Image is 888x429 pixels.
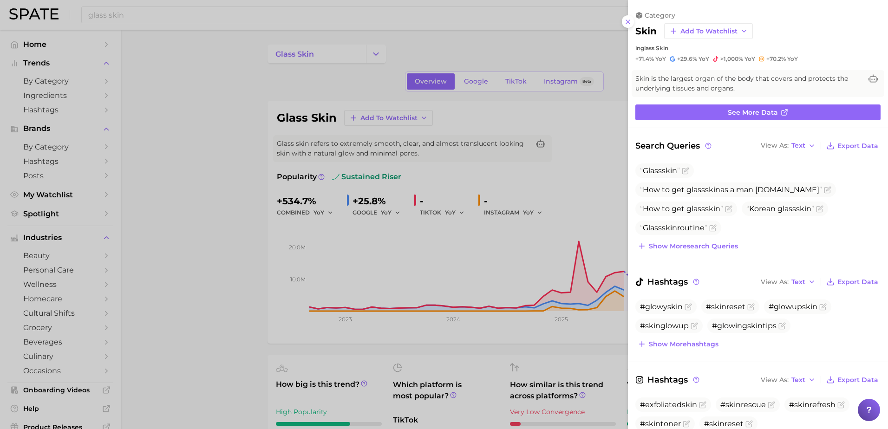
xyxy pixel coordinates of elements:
button: Flag as miscategorized or irrelevant [682,167,689,175]
span: Text [791,377,805,383]
button: Flag as miscategorized or irrelevant [709,224,717,232]
span: skin [662,166,677,175]
button: Flag as miscategorized or irrelevant [778,322,786,330]
span: skin [662,223,677,232]
span: glass skin [640,45,668,52]
span: YoY [744,55,755,63]
span: #skinreset [704,419,744,428]
span: Hashtags [635,373,701,386]
span: #glowyskin [640,302,683,311]
button: Flag as miscategorized or irrelevant [819,303,827,311]
button: Flag as miscategorized or irrelevant [699,401,706,409]
span: Export Data [837,376,878,384]
span: Glass routine [640,223,707,232]
span: #skinreset [706,302,745,311]
span: category [645,11,675,19]
span: >1,000% [720,55,743,62]
button: Flag as miscategorized or irrelevant [685,303,692,311]
button: Flag as miscategorized or irrelevant [837,401,845,409]
span: +71.4% [635,55,654,62]
span: Search Queries [635,139,713,152]
span: YoY [655,55,666,63]
button: Add to Watchlist [664,23,753,39]
span: #skintoner [640,419,681,428]
span: View As [761,279,789,285]
span: Show more hashtags [649,340,718,348]
span: Korean glass [746,204,814,213]
button: Flag as miscategorized or irrelevant [747,303,755,311]
span: #glowingskintips [712,321,777,330]
span: Glass [640,166,680,175]
button: View AsText [758,276,818,288]
span: #glowupskin [769,302,817,311]
span: Text [791,279,805,285]
div: in [635,45,881,52]
span: Hashtags [635,275,701,288]
span: #skinglowup [640,321,689,330]
button: Export Data [824,373,881,386]
span: #exfoliatedskin [640,400,697,409]
span: #skinrescue [720,400,766,409]
span: Export Data [837,278,878,286]
span: #skinrefresh [789,400,836,409]
span: +29.6% [677,55,697,62]
span: How to get glass [640,204,723,213]
span: See more data [728,109,778,117]
button: Show morehashtags [635,338,721,351]
button: Flag as miscategorized or irrelevant [683,420,690,428]
button: Flag as miscategorized or irrelevant [725,205,732,213]
button: Flag as miscategorized or irrelevant [745,420,753,428]
span: How to get glass as a man [DOMAIN_NAME] [640,185,822,194]
button: Flag as miscategorized or irrelevant [816,205,823,213]
a: See more data [635,104,881,120]
button: Export Data [824,139,881,152]
span: skin [705,204,720,213]
button: View AsText [758,374,818,386]
span: View As [761,143,789,148]
h2: skin [635,26,657,37]
span: skin [705,185,720,194]
span: Text [791,143,805,148]
span: +70.2% [766,55,786,62]
span: YoY [787,55,798,63]
span: Add to Watchlist [680,27,738,35]
span: Export Data [837,142,878,150]
button: Export Data [824,275,881,288]
span: Skin is the largest organ of the body that covers and protects the underlying tissues and organs. [635,74,862,93]
button: Flag as miscategorized or irrelevant [691,322,698,330]
button: Flag as miscategorized or irrelevant [824,186,831,194]
span: YoY [699,55,709,63]
span: Show more search queries [649,242,738,250]
span: View As [761,377,789,383]
button: Show moresearch queries [635,240,740,253]
button: Flag as miscategorized or irrelevant [768,401,775,409]
button: View AsText [758,140,818,152]
span: skin [796,204,811,213]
